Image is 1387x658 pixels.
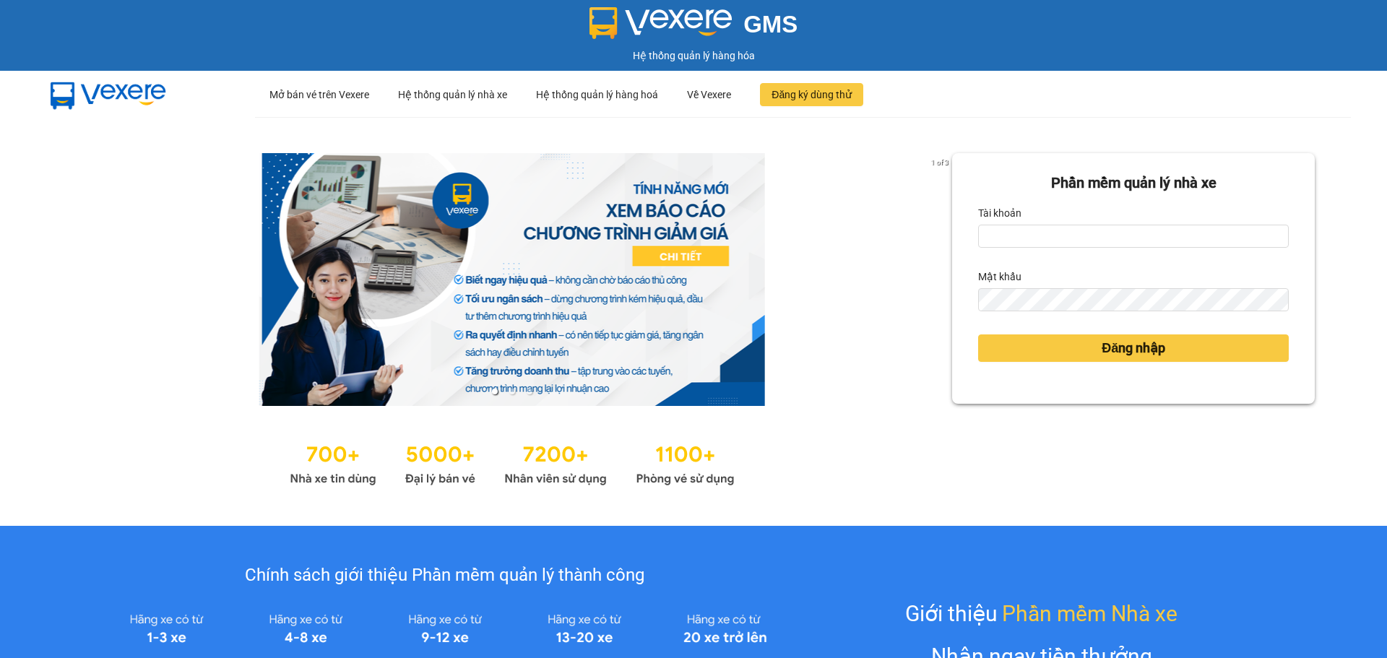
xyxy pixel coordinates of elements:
[1002,597,1178,631] span: Phần mềm Nhà xe
[97,562,792,589] div: Chính sách giới thiệu Phần mềm quản lý thành công
[687,72,731,118] div: Về Vexere
[4,48,1383,64] div: Hệ thống quản lý hàng hóa
[527,389,532,394] li: slide item 3
[772,87,852,103] span: Đăng ký dùng thử
[978,202,1021,225] label: Tài khoản
[509,389,515,394] li: slide item 2
[36,71,181,118] img: mbUUG5Q.png
[589,22,798,33] a: GMS
[978,172,1289,194] div: Phần mềm quản lý nhà xe
[72,153,92,406] button: previous slide / item
[269,72,369,118] div: Mở bán vé trên Vexere
[760,83,863,106] button: Đăng ký dùng thử
[536,72,658,118] div: Hệ thống quản lý hàng hoá
[290,435,735,490] img: Statistics.png
[978,334,1289,362] button: Đăng nhập
[492,389,498,394] li: slide item 1
[905,597,1178,631] div: Giới thiệu
[978,288,1289,311] input: Mật khẩu
[932,153,952,406] button: next slide / item
[927,153,952,172] p: 1 of 3
[978,225,1289,248] input: Tài khoản
[743,11,798,38] span: GMS
[398,72,507,118] div: Hệ thống quản lý nhà xe
[978,265,1021,288] label: Mật khẩu
[1102,338,1165,358] span: Đăng nhập
[589,7,733,39] img: logo 2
